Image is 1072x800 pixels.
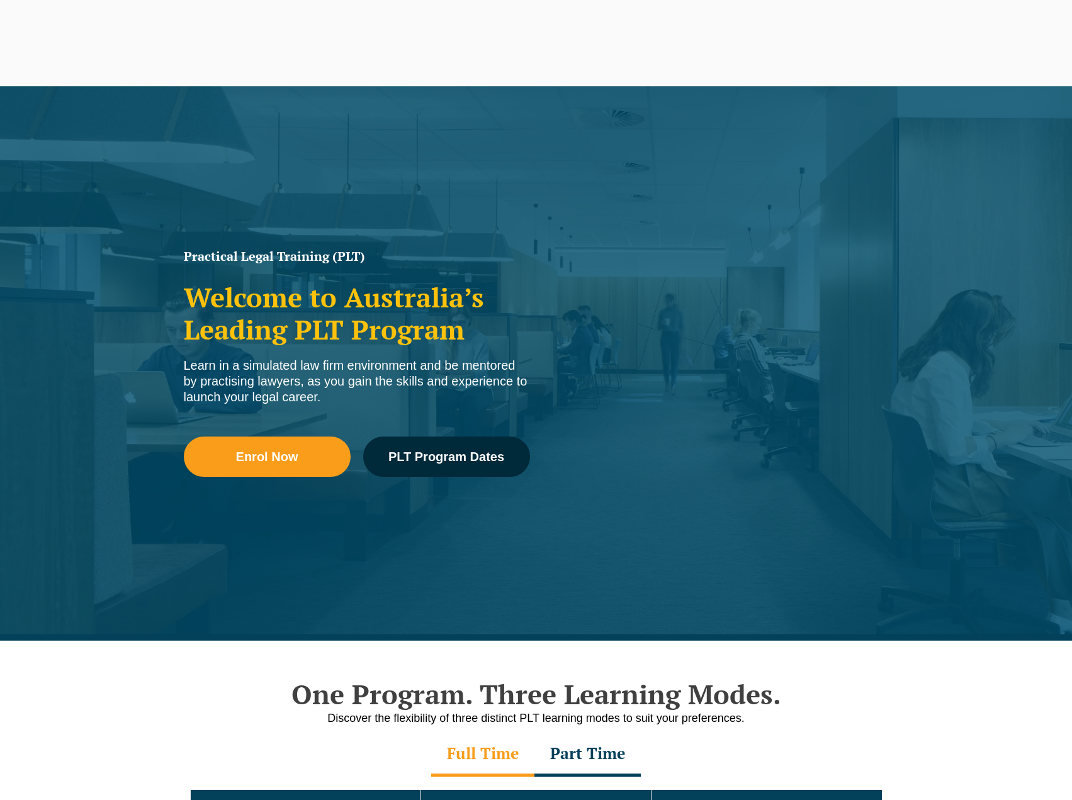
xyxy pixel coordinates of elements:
[388,450,504,463] span: PLT Program Dates
[363,437,530,477] a: PLT Program Dates
[178,711,895,726] p: Discover the flexibility of three distinct PLT learning modes to suit your preferences.
[184,250,530,263] h1: Practical Legal Training (PLT)
[184,282,530,345] h2: Welcome to Australia’s Leading PLT Program
[431,733,534,777] div: Full Time
[534,733,641,777] div: Part Time
[236,450,298,463] span: Enrol Now
[184,437,351,477] a: Enrol Now
[184,358,530,405] div: Learn in a simulated law firm environment and be mentored by practising lawyers, as you gain the ...
[178,678,895,710] h2: One Program. Three Learning Modes.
